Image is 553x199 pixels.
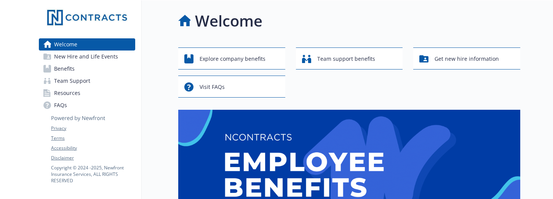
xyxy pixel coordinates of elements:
span: Team support benefits [317,52,375,66]
a: Terms [51,135,135,142]
span: Resources [54,87,80,99]
a: Privacy [51,125,135,132]
a: Welcome [39,38,135,51]
a: Disclaimer [51,155,135,161]
span: Visit FAQs [200,80,225,94]
button: Team support benefits [296,47,403,69]
a: Accessibility [51,145,135,152]
a: FAQs [39,99,135,111]
a: Team Support [39,75,135,87]
a: Benefits [39,63,135,75]
span: New Hire and Life Events [54,51,118,63]
span: Benefits [54,63,75,75]
span: Welcome [54,38,77,51]
a: New Hire and Life Events [39,51,135,63]
button: Explore company benefits [178,47,285,69]
button: Get new hire information [413,47,520,69]
h1: Welcome [195,9,262,32]
span: Get new hire information [435,52,499,66]
button: Visit FAQs [178,76,285,98]
span: FAQs [54,99,67,111]
p: Copyright © 2024 - 2025 , Newfront Insurance Services, ALL RIGHTS RESERVED [51,164,135,184]
span: Team Support [54,75,90,87]
a: Resources [39,87,135,99]
span: Explore company benefits [200,52,265,66]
